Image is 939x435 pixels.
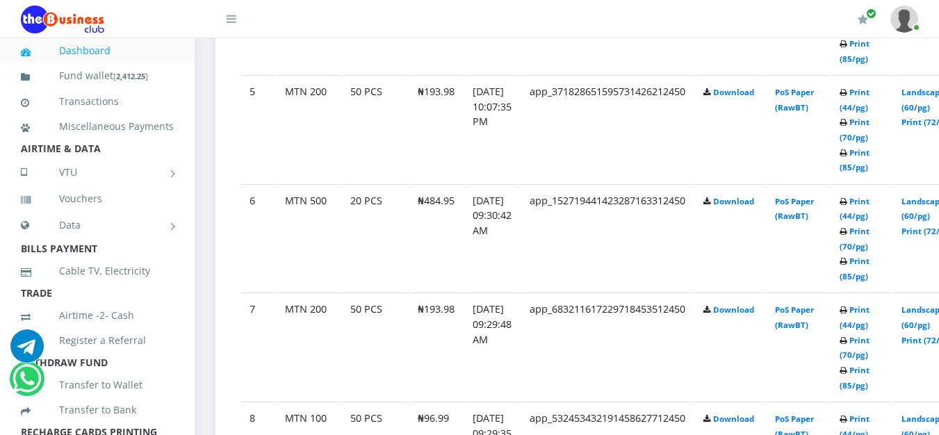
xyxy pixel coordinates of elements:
[113,71,148,81] small: [ ]
[21,110,174,142] a: Miscellaneous Payments
[21,155,174,190] a: VTU
[21,394,174,426] a: Transfer to Bank
[277,75,341,183] td: MTN 200
[409,75,463,183] td: ₦193.98
[840,335,869,361] a: Print (70/pg)
[521,75,694,183] td: app_371828651595731426212450
[21,6,104,33] img: Logo
[21,183,174,215] a: Vouchers
[713,87,754,97] a: Download
[21,299,174,331] a: Airtime -2- Cash
[858,14,868,25] i: Renew/Upgrade Subscription
[10,340,44,363] a: Chat for support
[713,413,754,424] a: Download
[840,117,869,142] a: Print (70/pg)
[277,293,341,400] td: MTN 200
[840,87,869,113] a: Print (44/pg)
[840,365,869,391] a: Print (85/pg)
[13,372,41,395] a: Chat for support
[840,147,869,173] a: Print (85/pg)
[241,293,275,400] td: 7
[890,6,918,33] img: User
[464,75,520,183] td: [DATE] 10:07:35 PM
[840,196,869,222] a: Print (44/pg)
[840,304,869,330] a: Print (44/pg)
[21,85,174,117] a: Transactions
[21,208,174,243] a: Data
[775,196,814,222] a: PoS Paper (RawBT)
[521,293,694,400] td: app_683211617229718453512450
[866,8,876,19] span: Renew/Upgrade Subscription
[775,304,814,330] a: PoS Paper (RawBT)
[21,369,174,401] a: Transfer to Wallet
[342,184,408,292] td: 20 PCS
[840,256,869,281] a: Print (85/pg)
[775,87,814,113] a: PoS Paper (RawBT)
[277,184,341,292] td: MTN 500
[713,196,754,206] a: Download
[840,226,869,252] a: Print (70/pg)
[464,184,520,292] td: [DATE] 09:30:42 AM
[21,255,174,287] a: Cable TV, Electricity
[409,184,463,292] td: ₦484.95
[409,293,463,400] td: ₦193.98
[21,60,174,92] a: Fund wallet[2,412.25]
[342,75,408,183] td: 50 PCS
[521,184,694,292] td: app_152719441423287163312450
[713,304,754,315] a: Download
[241,184,275,292] td: 6
[840,38,869,64] a: Print (85/pg)
[241,75,275,183] td: 5
[21,35,174,67] a: Dashboard
[21,325,174,356] a: Register a Referral
[464,293,520,400] td: [DATE] 09:29:48 AM
[116,71,145,81] b: 2,412.25
[342,293,408,400] td: 50 PCS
